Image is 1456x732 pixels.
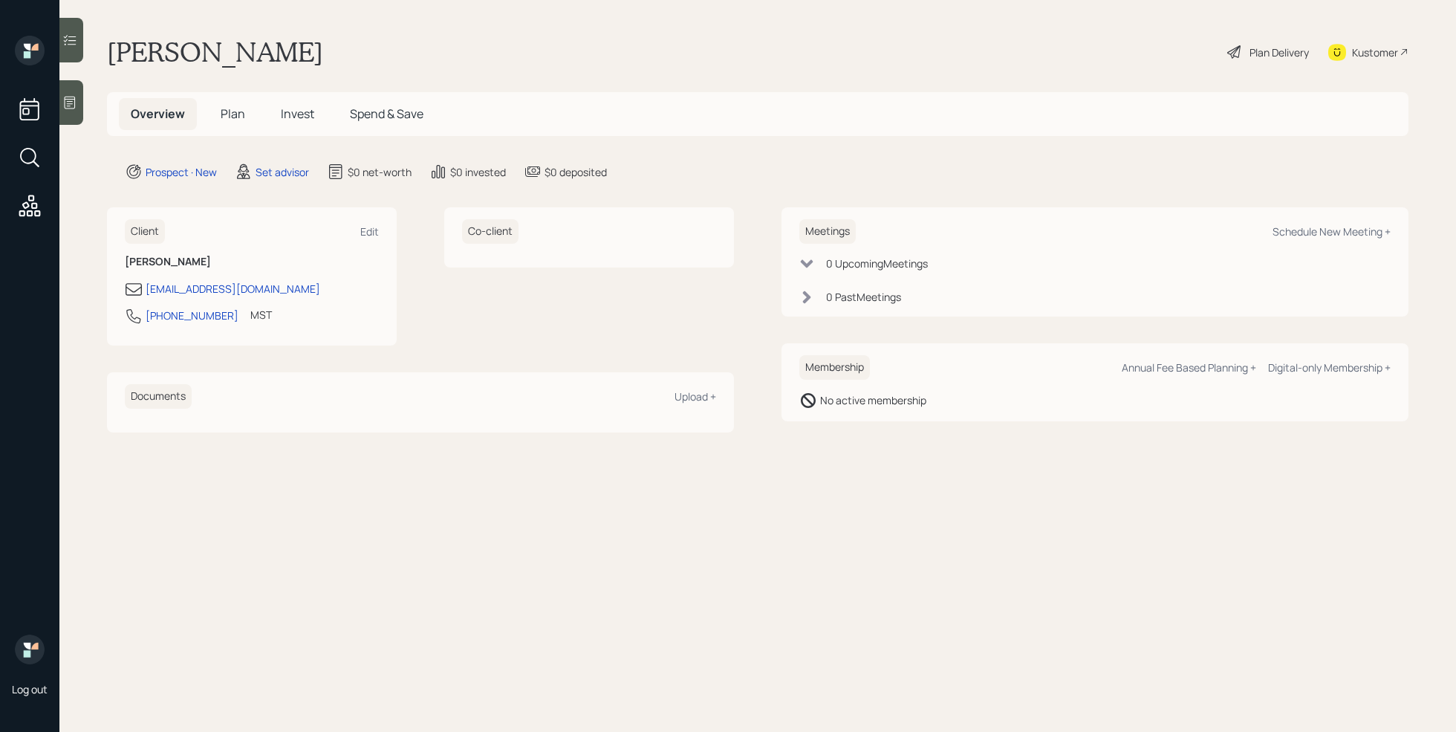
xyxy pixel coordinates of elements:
div: 0 Past Meeting s [826,289,901,305]
div: No active membership [820,392,926,408]
span: Invest [281,106,314,122]
div: Edit [360,224,379,239]
div: [EMAIL_ADDRESS][DOMAIN_NAME] [146,281,320,297]
img: retirable_logo.png [15,635,45,664]
div: $0 net-worth [348,164,412,180]
div: [PHONE_NUMBER] [146,308,238,323]
div: $0 deposited [545,164,607,180]
div: Kustomer [1352,45,1398,60]
div: MST [250,307,272,323]
h6: Client [125,219,165,244]
div: Annual Fee Based Planning + [1122,360,1256,375]
div: $0 invested [450,164,506,180]
h1: [PERSON_NAME] [107,36,323,68]
span: Overview [131,106,185,122]
div: Upload + [675,389,716,404]
span: Spend & Save [350,106,423,122]
div: Set advisor [256,164,309,180]
span: Plan [221,106,245,122]
div: Log out [12,682,48,696]
div: Prospect · New [146,164,217,180]
div: Digital-only Membership + [1268,360,1391,375]
div: Schedule New Meeting + [1273,224,1391,239]
div: Plan Delivery [1249,45,1309,60]
div: 0 Upcoming Meeting s [826,256,928,271]
h6: Documents [125,384,192,409]
h6: Membership [799,355,870,380]
h6: Co-client [462,219,519,244]
h6: Meetings [799,219,856,244]
h6: [PERSON_NAME] [125,256,379,268]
